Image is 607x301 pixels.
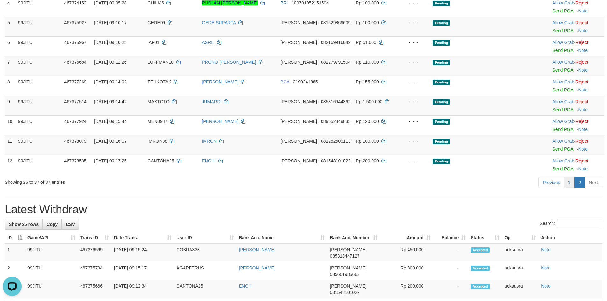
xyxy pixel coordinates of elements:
a: 1 [564,177,575,188]
span: [PERSON_NAME] [280,99,317,104]
th: Trans ID: activate to sort column ascending [78,232,112,244]
td: 99JITU [16,96,62,115]
span: TEHKOTAK [148,79,171,84]
span: [DATE] 09:10:25 [94,40,126,45]
a: Reject [575,79,588,84]
div: - - - [402,158,428,164]
td: - [433,262,468,280]
a: Note [578,8,588,13]
span: 467375967 [64,40,87,45]
td: 467375666 [78,280,112,298]
span: Copy 082169916049 to clipboard [321,40,350,45]
span: [DATE] 09:10:17 [94,20,126,25]
th: Status: activate to sort column ascending [468,232,502,244]
span: 467377269 [64,79,87,84]
span: Rp 100.000 [356,20,379,25]
a: Note [578,127,588,132]
span: Copy 081548101022 to clipboard [330,290,359,295]
span: Copy 081252509113 to clipboard [321,139,350,144]
a: Send PGA [552,28,573,33]
a: Allow Grab [552,99,574,104]
a: RUSLAN [PERSON_NAME] [202,0,258,5]
span: · [552,0,575,5]
span: IMRON88 [148,139,167,144]
td: · [550,155,604,175]
a: Allow Grab [552,40,574,45]
input: Search: [557,219,602,228]
td: - [433,280,468,298]
td: 99JITU [16,17,62,36]
span: 467376684 [64,60,87,65]
a: JUMARDI [202,99,221,104]
h1: Latest Withdraw [5,203,602,216]
a: Send PGA [552,48,573,53]
span: [PERSON_NAME] [330,283,366,289]
td: aeksupra [502,262,538,280]
div: Showing 26 to 37 of 37 entries [5,176,248,185]
th: Bank Acc. Number: activate to sort column ascending [327,232,380,244]
td: 467375794 [78,262,112,280]
td: 11 [5,135,16,155]
span: [PERSON_NAME] [280,158,317,163]
a: Send PGA [552,68,573,73]
th: Date Trans.: activate to sort column ascending [112,232,174,244]
th: Action [538,232,602,244]
span: [DATE] 09:12:26 [94,60,126,65]
span: Accepted [471,247,490,253]
span: Copy [47,222,58,227]
span: Rp 120.000 [356,119,379,124]
th: Balance: activate to sort column ascending [433,232,468,244]
a: Allow Grab [552,20,574,25]
td: 99JITU [25,280,78,298]
span: [DATE] 09:05:28 [94,0,126,5]
td: aeksupra [502,244,538,262]
span: Rp 155.000 [356,79,379,84]
span: Rp 100.000 [356,139,379,144]
span: Accepted [471,284,490,289]
div: - - - [402,19,428,26]
span: Rp 51.000 [356,40,376,45]
span: [PERSON_NAME] [280,119,317,124]
td: 99JITU [16,135,62,155]
td: 10 [5,115,16,135]
a: 2 [574,177,585,188]
a: Send PGA [552,107,573,112]
td: 99JITU [25,262,78,280]
a: Reject [575,139,588,144]
span: Rp 110.000 [356,60,379,65]
a: Note [578,166,588,171]
td: 99JITU [16,155,62,175]
span: Rp 200.000 [356,158,379,163]
td: Rp 300,000 [380,262,433,280]
span: · [552,20,575,25]
a: Reject [575,158,588,163]
td: 99JITU [16,115,62,135]
a: Reject [575,60,588,65]
a: Allow Grab [552,60,574,65]
td: · [550,115,604,135]
span: 467378079 [64,139,87,144]
span: Pending [433,119,450,125]
span: Copy 081548101022 to clipboard [321,158,350,163]
td: · [550,76,604,96]
a: Previous [538,177,564,188]
td: · [550,56,604,76]
a: Reject [575,20,588,25]
span: [PERSON_NAME] [280,60,317,65]
span: Copy 085601985663 to clipboard [330,272,359,277]
a: Send PGA [552,8,573,13]
span: [DATE] 09:17:25 [94,158,126,163]
span: Pending [433,40,450,46]
span: CSV [66,222,75,227]
span: · [552,139,575,144]
span: Copy 082279791504 to clipboard [321,60,350,65]
a: Allow Grab [552,139,574,144]
span: 467377924 [64,119,87,124]
div: - - - [402,39,428,46]
a: Note [541,247,551,252]
td: [DATE] 09:12:34 [112,280,174,298]
td: aeksupra [502,280,538,298]
th: User ID: activate to sort column ascending [174,232,236,244]
td: 12 [5,155,16,175]
td: · [550,17,604,36]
